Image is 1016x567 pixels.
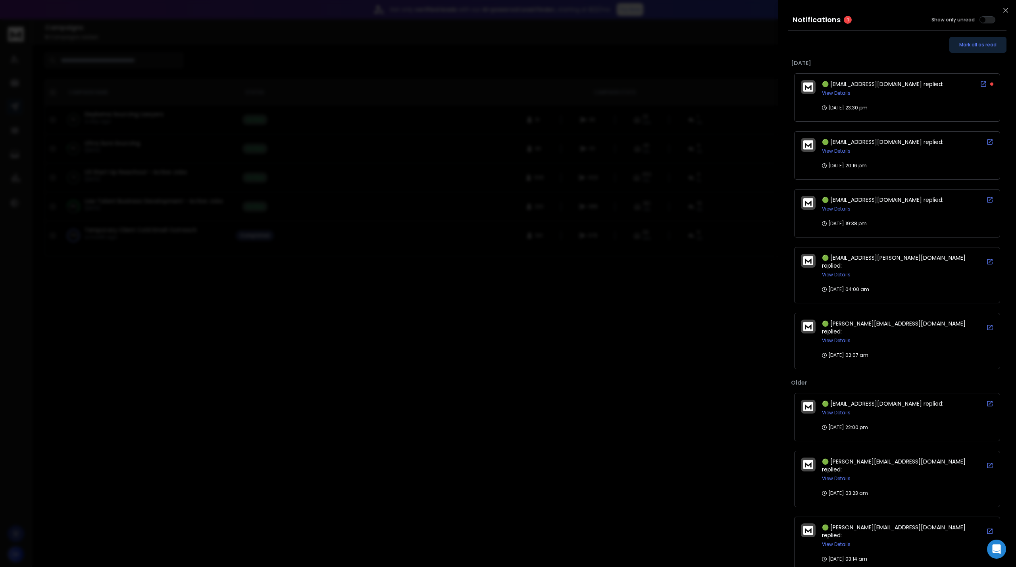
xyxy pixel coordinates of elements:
img: logo [803,526,813,535]
button: View Details [822,475,851,482]
button: View Details [822,272,851,278]
span: 🟢 [EMAIL_ADDRESS][PERSON_NAME][DOMAIN_NAME] replied: [822,254,966,270]
img: logo [803,402,813,411]
button: View Details [822,206,851,212]
p: [DATE] 23:30 pm [822,105,868,111]
span: 🟢 [EMAIL_ADDRESS][DOMAIN_NAME] replied: [822,80,943,88]
img: logo [803,322,813,331]
span: 🟢 [PERSON_NAME][EMAIL_ADDRESS][DOMAIN_NAME] replied: [822,523,966,539]
span: Mark all as read [959,42,997,48]
img: logo [803,140,813,149]
img: logo [803,460,813,469]
span: 🟢 [PERSON_NAME][EMAIL_ADDRESS][DOMAIN_NAME] replied: [822,458,966,473]
p: [DATE] 22:00 pm [822,424,868,431]
button: View Details [822,148,851,154]
img: logo [803,82,813,92]
span: 🟢 [EMAIL_ADDRESS][DOMAIN_NAME] replied: [822,196,943,204]
p: [DATE] 20:16 pm [822,163,867,169]
span: 🟢 [EMAIL_ADDRESS][DOMAIN_NAME] replied: [822,138,943,146]
p: [DATE] 02:07 am [822,352,868,358]
p: [DATE] 04:00 am [822,286,869,293]
img: logo [803,256,813,265]
p: [DATE] 03:14 am [822,556,867,562]
p: Older [791,379,1003,387]
span: 🟢 [PERSON_NAME][EMAIL_ADDRESS][DOMAIN_NAME] replied: [822,320,966,335]
button: View Details [822,90,851,96]
button: View Details [822,410,851,416]
p: [DATE] 19:38 pm [822,220,867,227]
button: Mark all as read [949,37,1006,53]
button: View Details [822,541,851,548]
button: View Details [822,337,851,344]
span: 1 [844,16,852,24]
label: Show only unread [931,17,975,23]
img: logo [803,198,813,207]
h3: Notifications [793,14,841,25]
div: Open Intercom Messenger [987,540,1006,559]
p: [DATE] 03:23 am [822,490,868,496]
p: [DATE] [791,59,1003,67]
span: 🟢 [EMAIL_ADDRESS][DOMAIN_NAME] replied: [822,400,943,408]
